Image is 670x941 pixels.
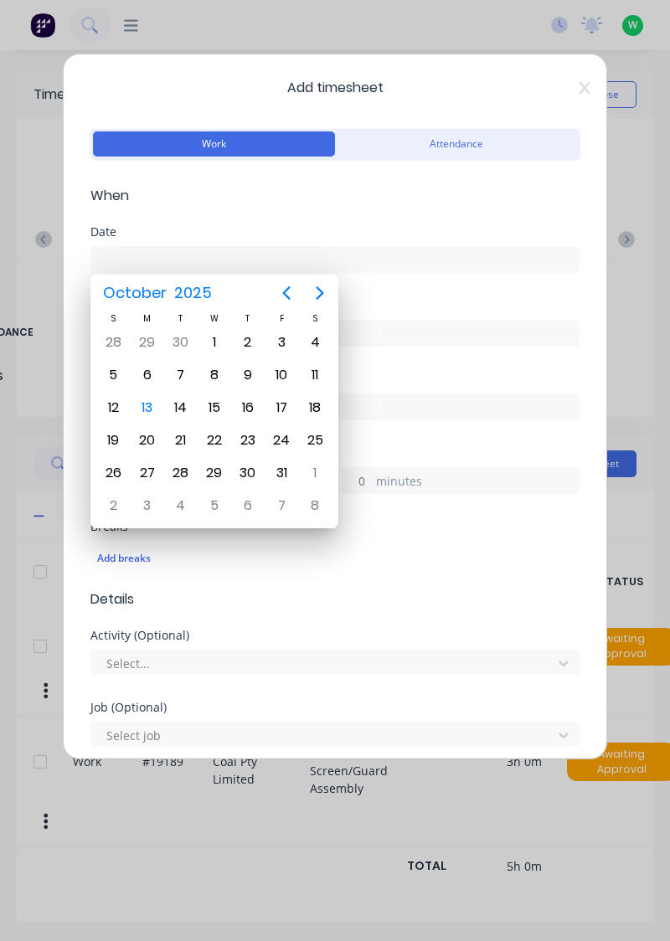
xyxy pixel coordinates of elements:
div: Monday, October 6, 2025 [135,363,160,388]
div: Wednesday, October 8, 2025 [202,363,227,388]
div: Thursday, October 23, 2025 [235,428,260,453]
span: When [90,186,580,206]
div: Add breaks [97,548,573,569]
div: Friday, October 17, 2025 [269,395,294,420]
div: Breaks [90,521,580,532]
div: Friday, October 10, 2025 [269,363,294,388]
div: Tuesday, September 30, 2025 [168,330,193,355]
div: Sunday, September 28, 2025 [100,330,126,355]
div: Tuesday, October 21, 2025 [168,428,193,453]
div: Saturday, November 1, 2025 [302,460,327,486]
div: Tuesday, October 14, 2025 [168,395,193,420]
button: Next page [303,276,337,310]
input: 0 [343,468,372,493]
div: T [164,311,198,326]
span: Details [90,589,580,609]
div: Sunday, October 12, 2025 [100,395,126,420]
div: Friday, November 7, 2025 [269,493,294,518]
div: Tuesday, October 28, 2025 [168,460,193,486]
div: Thursday, October 16, 2025 [235,395,260,420]
div: Saturday, October 18, 2025 [302,395,327,420]
div: Activity (Optional) [90,630,580,641]
div: Wednesday, October 22, 2025 [202,428,227,453]
div: S [96,311,130,326]
div: Job (Optional) [90,702,580,713]
button: Attendance [335,131,577,157]
div: Saturday, November 8, 2025 [302,493,327,518]
div: Saturday, October 11, 2025 [302,363,327,388]
div: Wednesday, October 15, 2025 [202,395,227,420]
div: Thursday, October 9, 2025 [235,363,260,388]
div: Sunday, October 26, 2025 [100,460,126,486]
div: Tuesday, November 4, 2025 [168,493,193,518]
div: Monday, September 29, 2025 [135,330,160,355]
div: Thursday, October 30, 2025 [235,460,260,486]
div: Tuesday, October 7, 2025 [168,363,193,388]
div: T [231,311,265,326]
div: Sunday, November 2, 2025 [100,493,126,518]
div: Friday, October 3, 2025 [269,330,294,355]
span: October [99,278,170,308]
div: Monday, October 27, 2025 [135,460,160,486]
div: Date [90,226,580,238]
div: Monday, October 20, 2025 [135,428,160,453]
div: Wednesday, October 1, 2025 [202,330,227,355]
button: October2025 [92,278,222,308]
div: S [298,311,332,326]
div: Thursday, October 2, 2025 [235,330,260,355]
span: 2025 [170,278,215,308]
div: Monday, November 3, 2025 [135,493,160,518]
div: W [198,311,231,326]
div: Sunday, October 19, 2025 [100,428,126,453]
div: M [130,311,163,326]
button: Previous page [270,276,303,310]
div: Saturday, October 25, 2025 [302,428,327,453]
div: Wednesday, November 5, 2025 [202,493,227,518]
span: Add timesheet [90,78,580,98]
div: Today, Monday, October 13, 2025 [135,395,160,420]
div: Saturday, October 4, 2025 [302,330,327,355]
div: Thursday, November 6, 2025 [235,493,260,518]
div: F [265,311,298,326]
label: minutes [376,472,579,493]
div: Friday, October 31, 2025 [269,460,294,486]
div: Sunday, October 5, 2025 [100,363,126,388]
div: Wednesday, October 29, 2025 [202,460,227,486]
div: Friday, October 24, 2025 [269,428,294,453]
button: Work [93,131,335,157]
